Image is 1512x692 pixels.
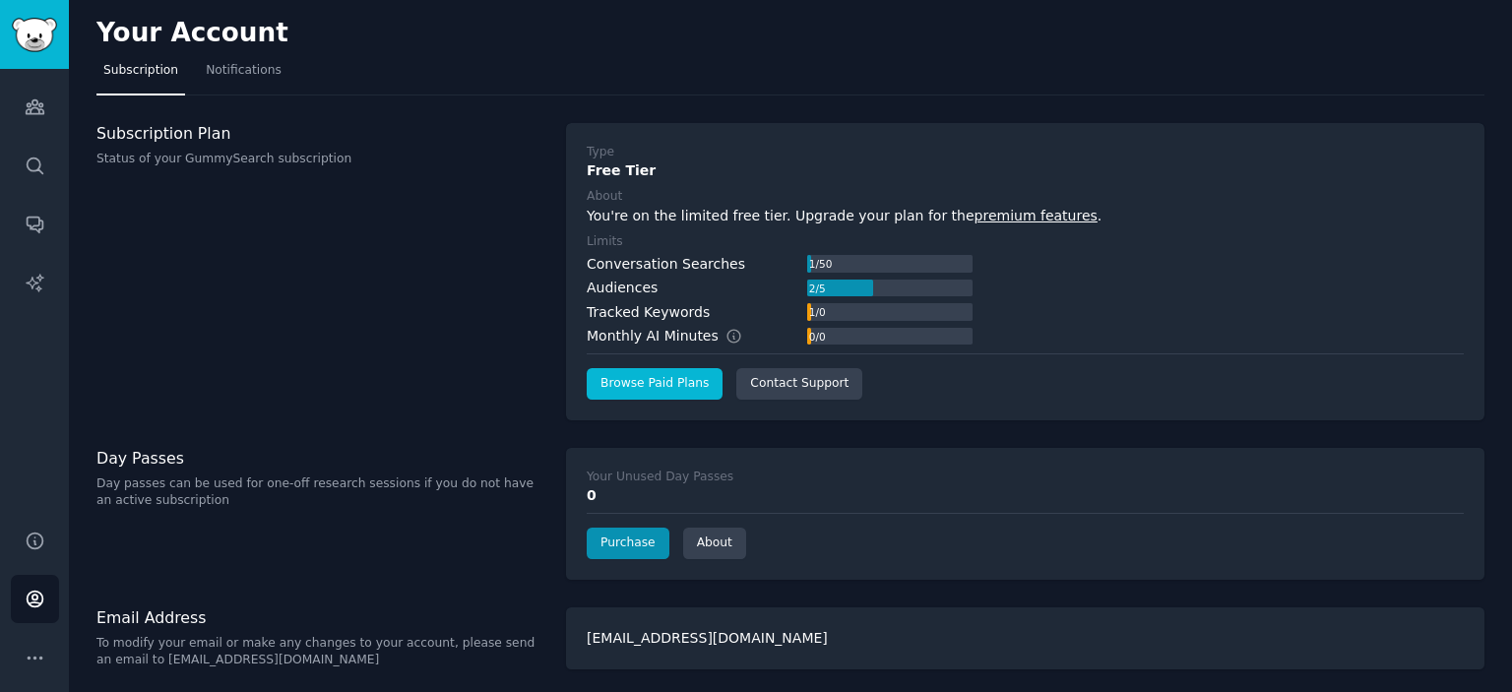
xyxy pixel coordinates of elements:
[587,278,658,298] div: Audiences
[587,528,669,559] a: Purchase
[587,368,723,400] a: Browse Paid Plans
[683,528,746,559] a: About
[206,62,282,80] span: Notifications
[587,302,710,323] div: Tracked Keywords
[96,475,545,510] p: Day passes can be used for one-off research sessions if you do not have an active subscription
[807,255,834,273] div: 1 / 50
[587,233,623,251] div: Limits
[587,188,622,206] div: About
[96,55,185,95] a: Subscription
[587,144,614,161] div: Type
[975,208,1098,223] a: premium features
[736,368,862,400] a: Contact Support
[807,280,827,297] div: 2 / 5
[199,55,288,95] a: Notifications
[587,206,1464,226] div: You're on the limited free tier. Upgrade your plan for the .
[587,485,1464,506] div: 0
[96,607,545,628] h3: Email Address
[12,18,57,52] img: GummySearch logo
[807,328,827,346] div: 0 / 0
[587,469,733,486] div: Your Unused Day Passes
[96,18,288,49] h2: Your Account
[96,151,545,168] p: Status of your GummySearch subscription
[96,635,545,669] p: To modify your email or make any changes to your account, please send an email to [EMAIL_ADDRESS]...
[587,326,763,346] div: Monthly AI Minutes
[587,160,1464,181] div: Free Tier
[103,62,178,80] span: Subscription
[96,123,545,144] h3: Subscription Plan
[587,254,745,275] div: Conversation Searches
[96,448,545,469] h3: Day Passes
[807,303,827,321] div: 1 / 0
[566,607,1484,669] div: [EMAIL_ADDRESS][DOMAIN_NAME]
